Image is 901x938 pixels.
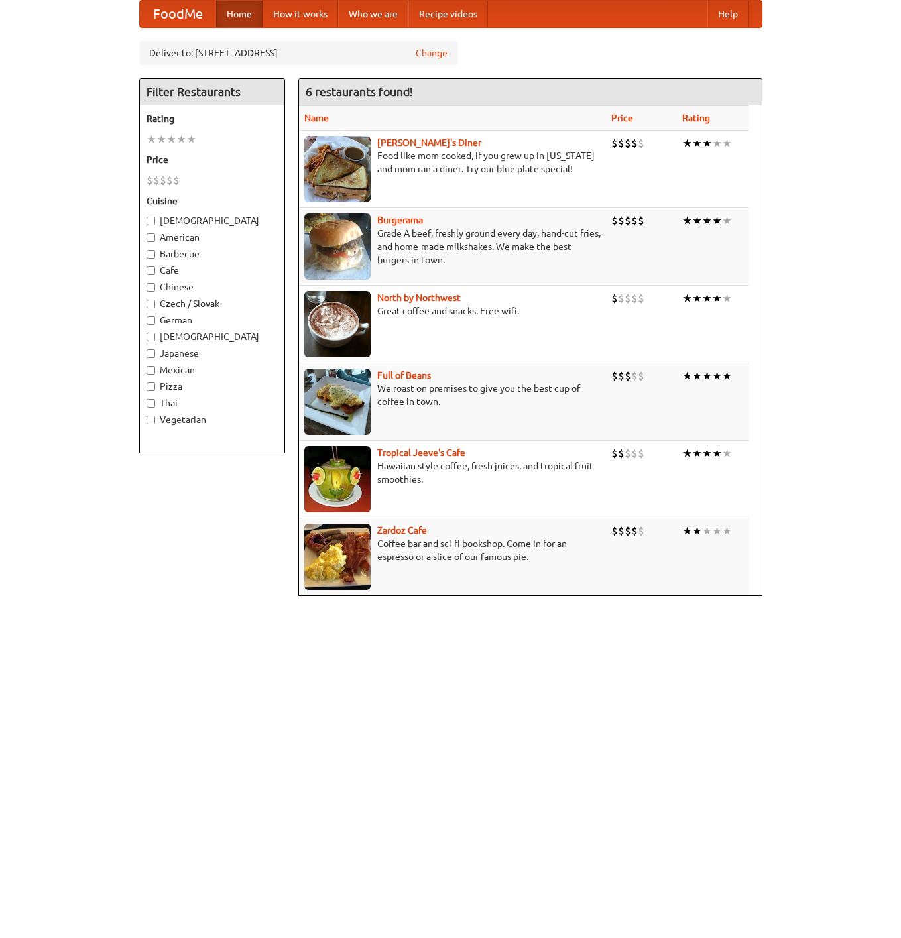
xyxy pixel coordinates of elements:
[147,283,155,292] input: Chinese
[682,136,692,150] li: ★
[712,136,722,150] li: ★
[722,446,732,461] li: ★
[722,213,732,228] li: ★
[712,369,722,383] li: ★
[147,330,278,343] label: [DEMOGRAPHIC_DATA]
[147,280,278,294] label: Chinese
[147,217,155,225] input: [DEMOGRAPHIC_DATA]
[702,291,712,306] li: ★
[147,399,155,408] input: Thai
[722,369,732,383] li: ★
[631,524,638,538] li: $
[692,291,702,306] li: ★
[722,136,732,150] li: ★
[140,79,284,105] h4: Filter Restaurants
[625,369,631,383] li: $
[631,136,638,150] li: $
[682,113,710,123] a: Rating
[216,1,263,27] a: Home
[625,446,631,461] li: $
[166,132,176,147] li: ★
[166,173,173,188] li: $
[176,132,186,147] li: ★
[147,333,155,341] input: [DEMOGRAPHIC_DATA]
[160,173,166,188] li: $
[618,291,625,306] li: $
[147,266,155,275] input: Cafe
[147,250,155,259] input: Barbecue
[147,153,278,166] h5: Price
[712,213,722,228] li: ★
[147,214,278,227] label: [DEMOGRAPHIC_DATA]
[147,316,155,325] input: German
[377,292,461,303] a: North by Northwest
[304,304,601,318] p: Great coffee and snacks. Free wifi.
[153,173,160,188] li: $
[712,291,722,306] li: ★
[618,446,625,461] li: $
[631,291,638,306] li: $
[638,291,644,306] li: $
[692,136,702,150] li: ★
[618,136,625,150] li: $
[147,264,278,277] label: Cafe
[611,524,618,538] li: $
[702,213,712,228] li: ★
[707,1,749,27] a: Help
[618,213,625,228] li: $
[377,215,423,225] a: Burgerama
[147,382,155,391] input: Pizza
[638,213,644,228] li: $
[147,132,156,147] li: ★
[147,247,278,261] label: Barbecue
[638,369,644,383] li: $
[692,524,702,538] li: ★
[147,396,278,410] label: Thai
[638,446,644,461] li: $
[408,1,488,27] a: Recipe videos
[147,314,278,327] label: German
[682,291,692,306] li: ★
[377,370,431,381] b: Full of Beans
[377,525,427,536] a: Zardoz Cafe
[147,363,278,377] label: Mexican
[702,136,712,150] li: ★
[377,137,481,148] a: [PERSON_NAME]'s Diner
[722,291,732,306] li: ★
[377,447,465,458] a: Tropical Jeeve's Cafe
[631,369,638,383] li: $
[147,231,278,244] label: American
[304,537,601,563] p: Coffee bar and sci-fi bookshop. Come in for an espresso or a slice of our famous pie.
[304,524,371,590] img: zardoz.jpg
[702,524,712,538] li: ★
[722,524,732,538] li: ★
[712,446,722,461] li: ★
[682,369,692,383] li: ★
[304,459,601,486] p: Hawaiian style coffee, fresh juices, and tropical fruit smoothies.
[638,136,644,150] li: $
[140,1,216,27] a: FoodMe
[682,213,692,228] li: ★
[712,524,722,538] li: ★
[611,136,618,150] li: $
[625,524,631,538] li: $
[147,112,278,125] h5: Rating
[682,524,692,538] li: ★
[625,136,631,150] li: $
[702,369,712,383] li: ★
[147,173,153,188] li: $
[416,46,448,60] a: Change
[625,213,631,228] li: $
[156,132,166,147] li: ★
[692,213,702,228] li: ★
[625,291,631,306] li: $
[304,446,371,512] img: jeeves.jpg
[304,369,371,435] img: beans.jpg
[147,416,155,424] input: Vegetarian
[638,524,644,538] li: $
[263,1,338,27] a: How it works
